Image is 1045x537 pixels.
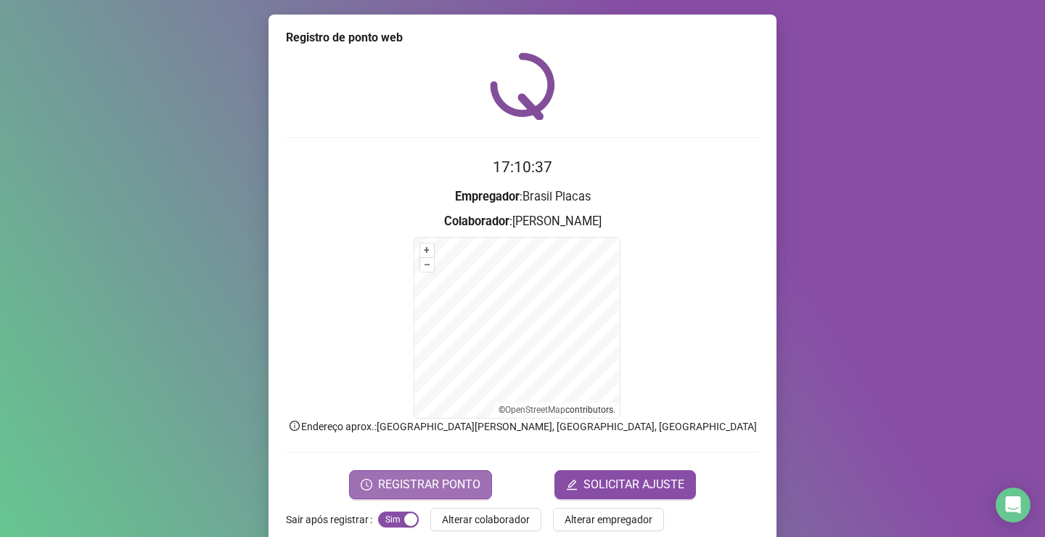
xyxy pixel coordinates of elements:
[565,512,652,528] span: Alterar empregador
[442,512,530,528] span: Alterar colaborador
[361,479,372,490] span: clock-circle
[378,476,480,493] span: REGISTRAR PONTO
[286,508,378,531] label: Sair após registrar
[288,419,301,432] span: info-circle
[444,214,509,228] strong: Colaborador
[286,419,759,435] p: Endereço aprox. : [GEOGRAPHIC_DATA][PERSON_NAME], [GEOGRAPHIC_DATA], [GEOGRAPHIC_DATA]
[553,508,664,531] button: Alterar empregador
[349,470,492,499] button: REGISTRAR PONTO
[583,476,684,493] span: SOLICITAR AJUSTE
[493,158,552,176] time: 17:10:37
[286,212,759,231] h3: : [PERSON_NAME]
[505,405,565,415] a: OpenStreetMap
[430,508,541,531] button: Alterar colaborador
[499,405,615,415] li: © contributors.
[286,29,759,47] div: Registro de ponto web
[996,488,1030,522] div: Open Intercom Messenger
[490,52,555,120] img: QRPoint
[420,258,434,272] button: –
[420,243,434,257] button: +
[455,190,520,203] strong: Empregador
[286,187,759,206] h3: : Brasil Placas
[566,479,578,490] span: edit
[554,470,696,499] button: editSOLICITAR AJUSTE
